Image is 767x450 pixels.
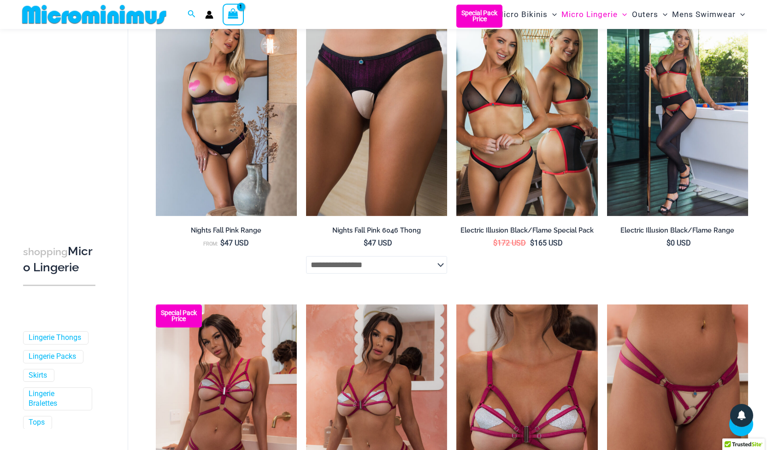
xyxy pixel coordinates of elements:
[364,239,392,247] bdi: 47 USD
[156,226,297,238] a: Nights Fall Pink Range
[607,5,748,216] a: Electric Illusion Black Flame 1521 Bra 611 Thong 552 Tights 04Electric Illusion Black Flame 1521 ...
[203,241,218,247] span: From:
[456,5,597,216] a: Special Pack Electric Illusion Black Flame 1521 Bra 611 Micro 02Electric Illusion Black Flame 152...
[306,226,447,238] a: Nights Fall Pink 6046 Thong
[493,239,526,247] bdi: 172 USD
[205,11,213,19] a: Account icon link
[220,239,224,247] span: $
[29,371,47,380] a: Skirts
[667,239,671,247] span: $
[456,226,597,238] a: Electric Illusion Black/Flame Special Pack
[29,352,76,362] a: Lingerie Packs
[607,226,748,235] h2: Electric Illusion Black/Flame Range
[667,239,691,247] bdi: 0 USD
[736,3,745,26] span: Menu Toggle
[364,239,368,247] span: $
[493,1,749,28] nav: Site Navigation
[223,4,244,25] a: View Shopping Cart, 1 items
[548,3,557,26] span: Menu Toggle
[156,5,297,216] img: Nights Fall Pink 1036 Bra 6046 Thong 05
[607,5,748,216] img: Electric Illusion Black Flame 1521 Bra 611 Thong 552 Tights 04
[456,226,597,235] h2: Electric Illusion Black/Flame Special Pack
[672,3,736,26] span: Mens Swimwear
[456,10,502,22] b: Special Pack Price
[18,4,170,25] img: MM SHOP LOGO FLAT
[630,3,670,26] a: OutersMenu ToggleMenu Toggle
[29,390,85,409] a: Lingerie Bralettes
[156,226,297,235] h2: Nights Fall Pink Range
[618,3,627,26] span: Menu Toggle
[530,239,534,247] span: $
[496,3,548,26] span: Micro Bikinis
[607,226,748,238] a: Electric Illusion Black/Flame Range
[156,5,297,216] a: Nights Fall Pink 1036 Bra 6046 Thong 05Nights Fall Pink 1036 Bra 6046 Thong 07Nights Fall Pink 10...
[23,31,106,215] iframe: TrustedSite Certified
[658,3,667,26] span: Menu Toggle
[306,5,447,216] a: Nights Fall Pink 6046 Thong 01Nights Fall Pink 6046 Thong 02Nights Fall Pink 6046 Thong 02
[306,226,447,235] h2: Nights Fall Pink 6046 Thong
[306,5,447,216] img: Nights Fall Pink 6046 Thong 01
[494,3,559,26] a: Micro BikinisMenu ToggleMenu Toggle
[23,246,68,257] span: shopping
[632,3,658,26] span: Outers
[29,418,45,427] a: Tops
[561,3,618,26] span: Micro Lingerie
[493,239,497,247] span: $
[23,244,95,275] h3: Micro Lingerie
[670,3,747,26] a: Mens SwimwearMenu ToggleMenu Toggle
[530,239,563,247] bdi: 165 USD
[220,239,249,247] bdi: 47 USD
[188,9,196,20] a: Search icon link
[456,5,597,216] img: Special Pack
[29,333,81,343] a: Lingerie Thongs
[559,3,629,26] a: Micro LingerieMenu ToggleMenu Toggle
[156,310,202,322] b: Special Pack Price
